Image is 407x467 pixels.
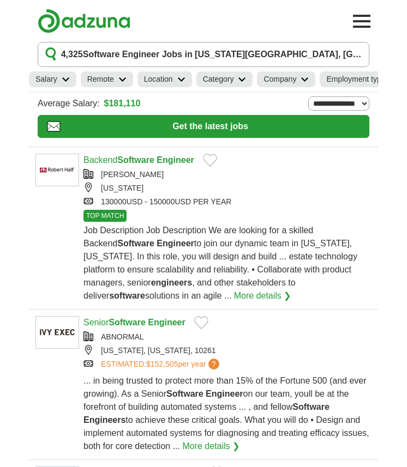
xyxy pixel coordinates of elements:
[87,74,114,85] h2: Remote
[83,345,372,356] div: [US_STATE], [US_STATE], 10261
[35,154,79,186] img: Robert Half logo
[38,9,130,33] img: Adzuna logo
[83,183,372,194] div: [US_STATE]
[83,376,369,451] span: ... in being trusted to protect more than 15% of the Fortune 500 (and ever growing). As a Senior ...
[38,115,369,138] button: Get the latest jobs
[83,318,185,327] a: SeniorSoftware Engineer
[350,9,374,33] button: Toggle main navigation menu
[35,74,57,85] h2: Salary
[117,155,154,165] strong: Software
[157,155,194,165] strong: Engineer
[203,154,217,167] button: Add to favorite jobs
[104,97,141,110] a: $181,110
[83,331,372,343] div: ABNORMAL
[203,74,234,85] h2: Category
[208,359,219,369] span: ?
[196,71,253,87] a: Category
[61,48,362,61] h1: Software Engineer Jobs in [US_STATE][GEOGRAPHIC_DATA], [GEOGRAPHIC_DATA]
[292,402,330,411] strong: Software
[83,155,194,165] a: BackendSoftware Engineer
[83,196,372,208] div: 130000USD - 150000USD PER YEAR
[166,389,203,398] strong: Software
[38,96,369,111] div: Average Salary:
[264,74,296,85] h2: Company
[146,360,178,368] span: $152,505
[83,415,125,424] strong: Engineers
[101,170,164,179] a: [PERSON_NAME]
[61,120,360,133] span: Get the latest jobs
[234,289,291,302] a: More details ❯
[117,239,154,248] strong: Software
[137,71,192,87] a: Location
[144,74,173,85] h2: Location
[182,440,240,453] a: More details ❯
[83,210,127,222] span: TOP MATCH
[38,42,369,67] button: 4,325Software Engineer Jobs in [US_STATE][GEOGRAPHIC_DATA], [GEOGRAPHIC_DATA]
[151,278,193,287] strong: engineers
[109,291,145,300] strong: software
[206,389,243,398] strong: Engineer
[257,71,315,87] a: Company
[83,226,357,300] span: Job Description Job Description We are looking for a skilled Backend to join our dynamic team in ...
[157,239,194,248] strong: Engineer
[29,71,76,87] a: Salary
[194,316,208,329] button: Add to favorite jobs
[101,359,222,370] a: ESTIMATED:$152,505per year?
[320,71,404,87] a: Employment type
[326,74,385,85] h2: Employment type
[61,48,83,61] span: 4,325
[81,71,133,87] a: Remote
[35,316,79,349] img: Company logo
[109,318,146,327] strong: Software
[148,318,185,327] strong: Engineer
